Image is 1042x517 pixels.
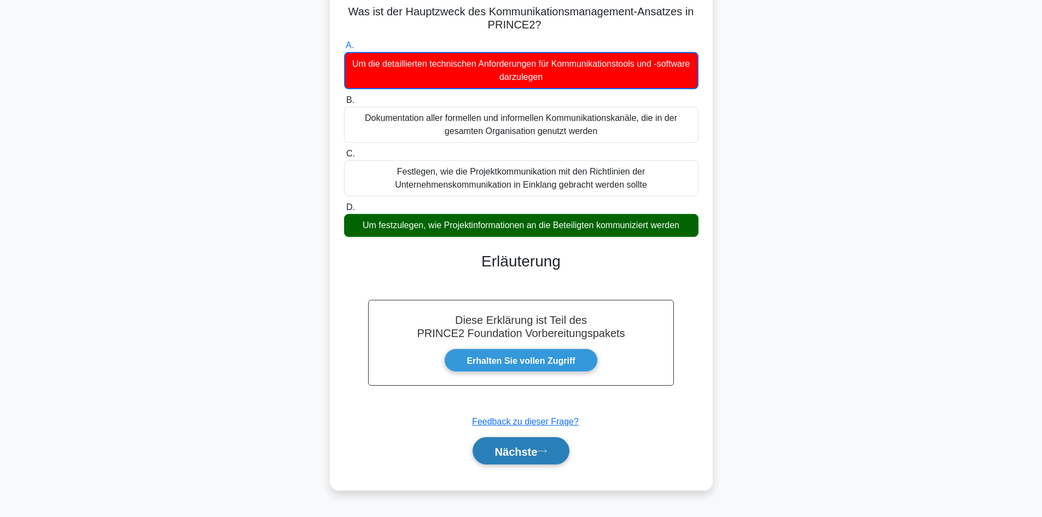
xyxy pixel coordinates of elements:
[346,95,354,104] font: B.
[346,202,355,212] font: D.
[346,149,355,158] font: C.
[473,437,570,465] button: Nächste
[444,348,597,372] a: Erhalten Sie vollen Zugriff
[365,113,677,136] font: Dokumentation aller formellen und informellen Kommunikationskanäle, die in der gesamten Organisat...
[481,253,561,270] font: Erläuterung
[395,167,647,189] font: Festlegen, wie die Projektkommunikation mit den Richtlinien der Unternehmenskommunikation in Eink...
[348,5,694,31] font: Was ist der Hauptzweck des Kommunikationsmanagement-Ansatzes in PRINCE2?
[363,220,679,230] font: Um festzulegen, wie Projektinformationen an die Beteiligten kommuniziert werden
[346,40,354,50] font: A.
[472,417,579,426] a: Feedback zu dieser Frage?
[495,445,538,457] font: Nächste
[352,59,690,82] font: Um die detaillierten technischen Anforderungen für Kommunikationstools und -software darzulegen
